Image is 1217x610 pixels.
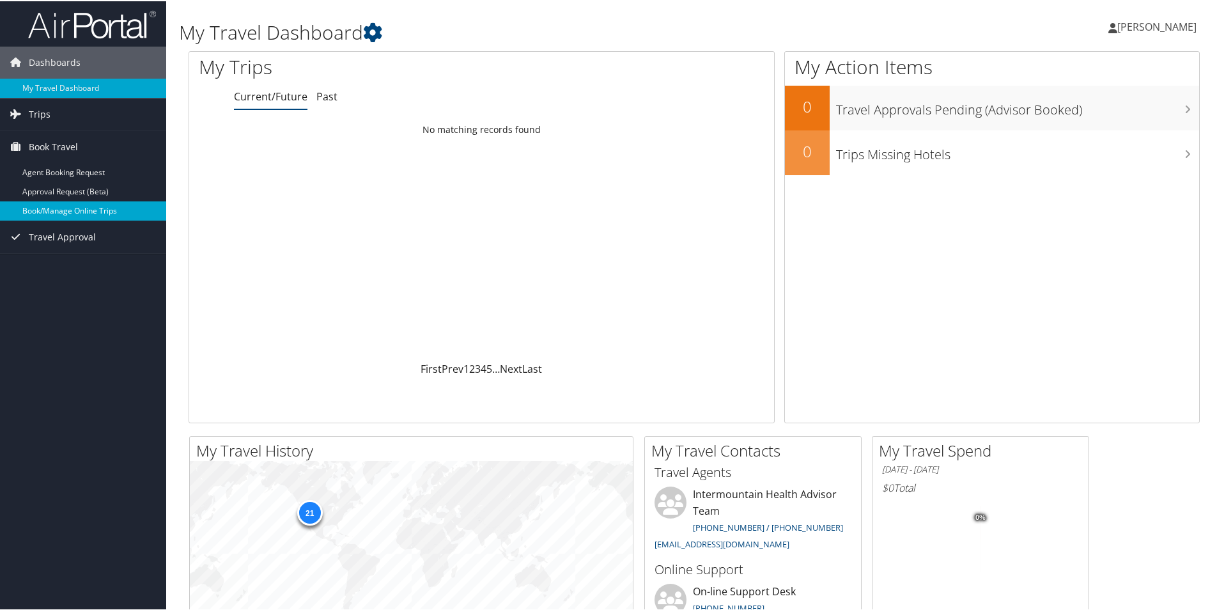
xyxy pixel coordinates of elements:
[785,84,1199,129] a: 0Travel Approvals Pending (Advisor Booked)
[469,361,475,375] a: 2
[29,130,78,162] span: Book Travel
[975,513,986,520] tspan: 0%
[651,439,861,460] h2: My Travel Contacts
[492,361,500,375] span: …
[28,8,156,38] img: airportal-logo.png
[1117,19,1197,33] span: [PERSON_NAME]
[421,361,442,375] a: First
[486,361,492,375] a: 5
[442,361,463,375] a: Prev
[785,129,1199,174] a: 0Trips Missing Hotels
[234,88,307,102] a: Current/Future
[882,480,894,494] span: $0
[481,361,486,375] a: 4
[693,520,843,532] a: [PHONE_NUMBER] / [PHONE_NUMBER]
[189,117,774,140] td: No matching records found
[199,52,521,79] h1: My Trips
[882,480,1079,494] h6: Total
[648,485,858,554] li: Intermountain Health Advisor Team
[1108,6,1209,45] a: [PERSON_NAME]
[785,95,830,116] h2: 0
[655,537,789,549] a: [EMAIL_ADDRESS][DOMAIN_NAME]
[196,439,633,460] h2: My Travel History
[655,559,851,577] h3: Online Support
[879,439,1089,460] h2: My Travel Spend
[500,361,522,375] a: Next
[29,45,81,77] span: Dashboards
[316,88,337,102] a: Past
[29,97,50,129] span: Trips
[785,52,1199,79] h1: My Action Items
[836,138,1199,162] h3: Trips Missing Hotels
[463,361,469,375] a: 1
[882,462,1079,474] h6: [DATE] - [DATE]
[655,462,851,480] h3: Travel Agents
[522,361,542,375] a: Last
[475,361,481,375] a: 3
[29,220,96,252] span: Travel Approval
[179,18,866,45] h1: My Travel Dashboard
[297,499,322,524] div: 21
[836,93,1199,118] h3: Travel Approvals Pending (Advisor Booked)
[785,139,830,161] h2: 0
